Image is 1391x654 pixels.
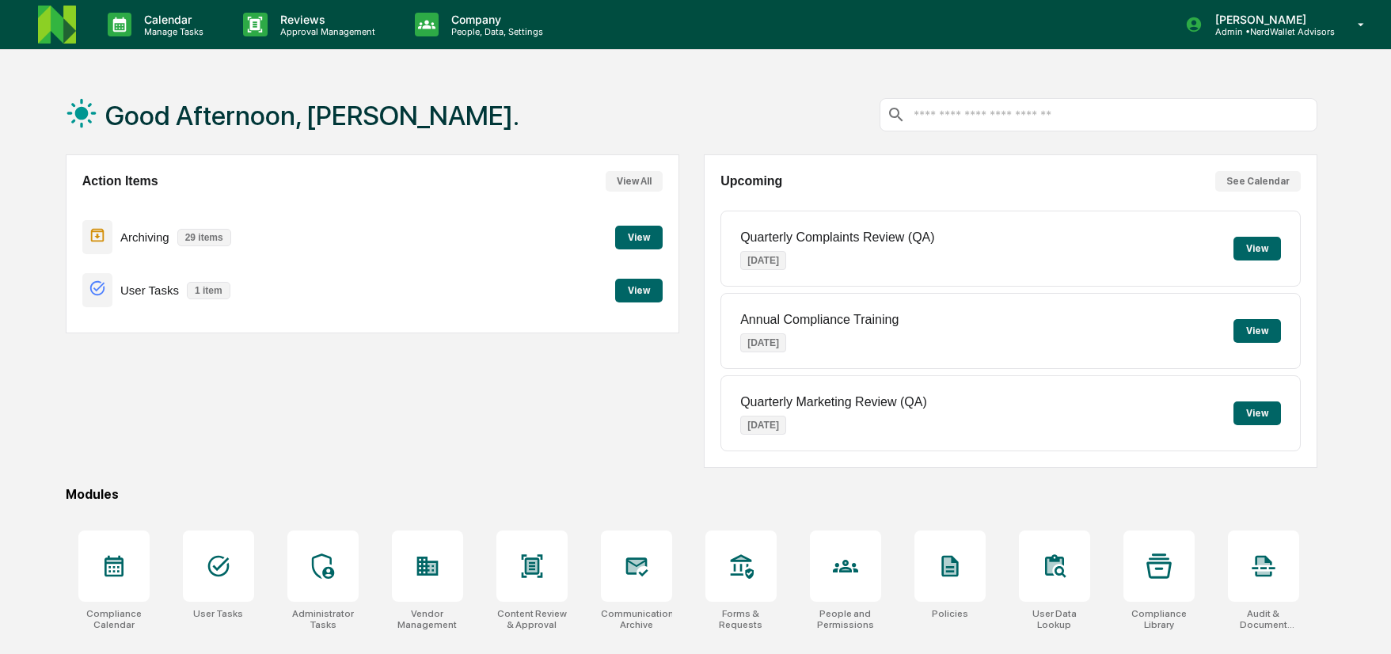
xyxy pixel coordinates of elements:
p: Manage Tasks [131,26,211,37]
p: [PERSON_NAME] [1203,13,1335,26]
div: Policies [932,608,968,619]
button: View All [606,171,663,192]
a: View [615,229,663,244]
p: Quarterly Marketing Review (QA) [740,395,927,409]
p: Archiving [120,230,169,244]
h1: Good Afternoon, [PERSON_NAME]. [105,100,519,131]
p: [DATE] [740,416,786,435]
h2: Action Items [82,174,158,188]
div: User Data Lookup [1019,608,1090,630]
button: View [615,279,663,302]
button: See Calendar [1215,171,1301,192]
div: Compliance Calendar [78,608,150,630]
div: Modules [66,487,1317,502]
p: Admin • NerdWallet Advisors [1203,26,1335,37]
div: Audit & Document Logs [1228,608,1299,630]
button: View [1233,401,1281,425]
div: Vendor Management [392,608,463,630]
button: View [1233,237,1281,260]
p: Calendar [131,13,211,26]
button: View [615,226,663,249]
h2: Upcoming [720,174,782,188]
p: [DATE] [740,333,786,352]
button: View [1233,319,1281,343]
div: Administrator Tasks [287,608,359,630]
p: Company [439,13,551,26]
p: [DATE] [740,251,786,270]
p: People, Data, Settings [439,26,551,37]
p: Quarterly Complaints Review (QA) [740,230,934,245]
a: View [615,282,663,297]
img: logo [38,6,76,44]
div: Compliance Library [1123,608,1195,630]
p: User Tasks [120,283,179,297]
div: Content Review & Approval [496,608,568,630]
p: 29 items [177,229,231,246]
p: Reviews [268,13,383,26]
p: 1 item [187,282,230,299]
div: User Tasks [193,608,243,619]
p: Annual Compliance Training [740,313,899,327]
p: Approval Management [268,26,383,37]
div: Forms & Requests [705,608,777,630]
div: Communications Archive [601,608,672,630]
div: People and Permissions [810,608,881,630]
